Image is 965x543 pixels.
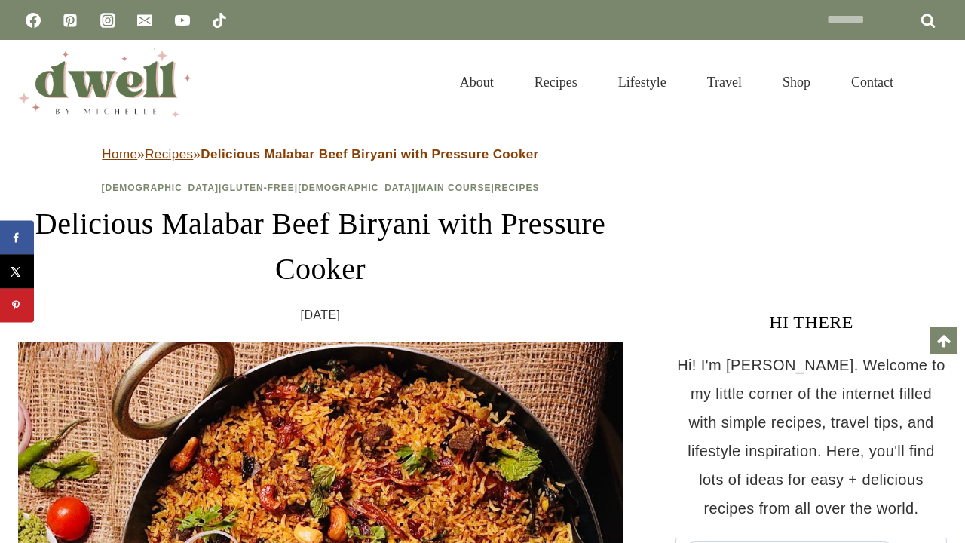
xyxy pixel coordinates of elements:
[921,69,947,95] button: View Search Form
[298,183,415,193] a: [DEMOGRAPHIC_DATA]
[102,147,137,161] a: Home
[145,147,193,161] a: Recipes
[418,183,491,193] a: Main Course
[831,56,914,109] a: Contact
[675,308,947,336] h3: HI THERE
[301,304,341,327] time: [DATE]
[440,56,914,109] nav: Primary Navigation
[18,5,48,35] a: Facebook
[102,147,538,161] span: » »
[167,5,198,35] a: YouTube
[762,56,831,109] a: Shop
[930,327,957,354] a: Scroll to top
[495,183,540,193] a: Recipes
[102,183,540,193] span: | | | |
[675,351,947,523] p: Hi! I'm [PERSON_NAME]. Welcome to my little corner of the internet filled with simple recipes, tr...
[55,5,85,35] a: Pinterest
[687,56,762,109] a: Travel
[514,56,598,109] a: Recipes
[201,147,538,161] strong: Delicious Malabar Beef Biryani with Pressure Cooker
[18,201,623,292] h1: Delicious Malabar Beef Biryani with Pressure Cooker
[18,48,191,117] img: DWELL by michelle
[130,5,160,35] a: Email
[440,56,514,109] a: About
[102,183,219,193] a: [DEMOGRAPHIC_DATA]
[93,5,123,35] a: Instagram
[598,56,687,109] a: Lifestyle
[204,5,234,35] a: TikTok
[222,183,294,193] a: Gluten-Free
